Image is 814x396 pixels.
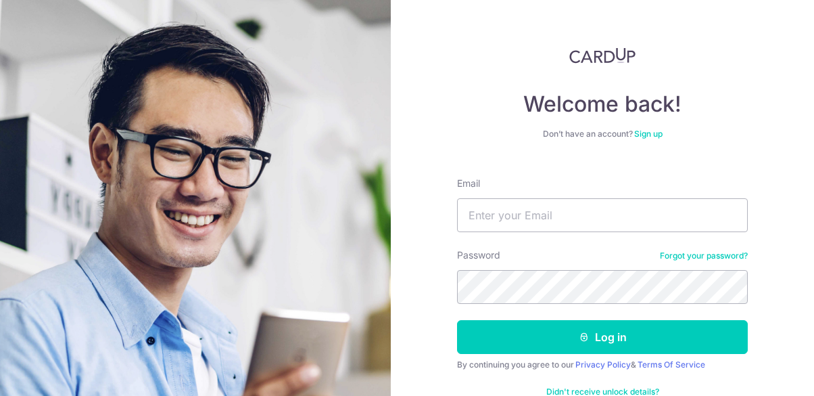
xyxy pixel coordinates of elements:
[638,359,705,370] a: Terms Of Service
[457,198,748,232] input: Enter your Email
[457,320,748,354] button: Log in
[457,359,748,370] div: By continuing you agree to our &
[575,359,631,370] a: Privacy Policy
[634,129,663,139] a: Sign up
[457,248,500,262] label: Password
[660,250,748,261] a: Forgot your password?
[457,177,480,190] label: Email
[457,91,748,118] h4: Welcome back!
[457,129,748,139] div: Don’t have an account?
[569,47,636,64] img: CardUp Logo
